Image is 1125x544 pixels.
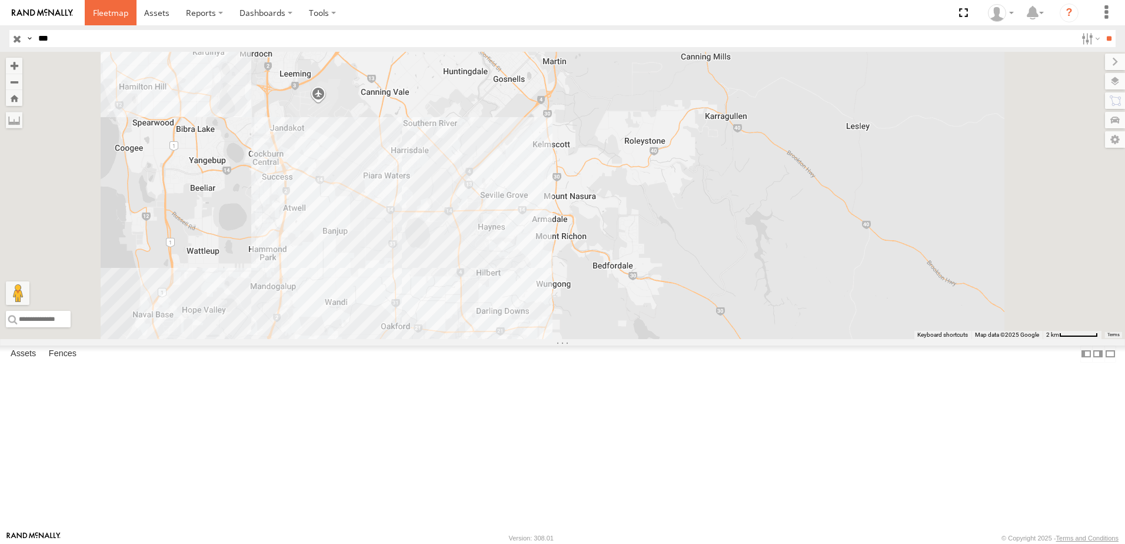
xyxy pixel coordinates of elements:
[984,4,1018,22] div: Karl Walsh
[509,535,554,542] div: Version: 308.01
[6,58,22,74] button: Zoom in
[1060,4,1079,22] i: ?
[6,112,22,128] label: Measure
[917,331,968,339] button: Keyboard shortcuts
[1056,535,1119,542] a: Terms and Conditions
[1092,346,1104,363] label: Dock Summary Table to the Right
[1104,346,1116,363] label: Hide Summary Table
[975,331,1039,338] span: Map data ©2025 Google
[6,90,22,106] button: Zoom Home
[1043,331,1101,339] button: Map scale: 2 km per 62 pixels
[1001,535,1119,542] div: © Copyright 2025 -
[1077,30,1102,47] label: Search Filter Options
[6,532,61,544] a: Visit our Website
[1105,131,1125,148] label: Map Settings
[1107,333,1120,337] a: Terms (opens in new tab)
[25,30,34,47] label: Search Query
[1080,346,1092,363] label: Dock Summary Table to the Left
[6,281,29,305] button: Drag Pegman onto the map to open Street View
[12,9,73,17] img: rand-logo.svg
[1046,331,1059,338] span: 2 km
[43,346,82,362] label: Fences
[5,346,42,362] label: Assets
[6,74,22,90] button: Zoom out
